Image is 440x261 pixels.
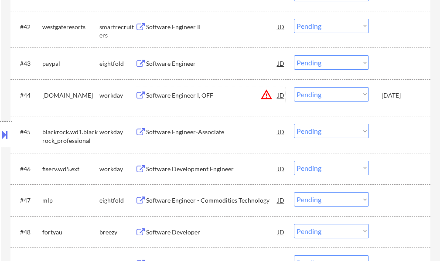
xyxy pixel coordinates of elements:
[99,228,135,237] div: breezy
[277,124,286,139] div: JD
[146,165,278,173] div: Software Development Engineer
[260,88,273,101] button: warning_amber
[277,161,286,176] div: JD
[277,55,286,71] div: JD
[99,23,135,40] div: smartrecruiters
[146,196,278,205] div: Software Engineer - Commodities Technology
[382,91,420,100] div: [DATE]
[277,224,286,240] div: JD
[20,228,35,237] div: #48
[277,19,286,34] div: JD
[146,128,278,136] div: Software Engineer-Associate
[20,23,35,31] div: #42
[146,228,278,237] div: Software Developer
[277,192,286,208] div: JD
[146,23,278,31] div: Software Engineer II
[42,228,99,237] div: fortyau
[146,59,278,68] div: Software Engineer
[146,91,278,100] div: Software Engineer I, OFF
[277,87,286,103] div: JD
[42,23,99,31] div: westgateresorts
